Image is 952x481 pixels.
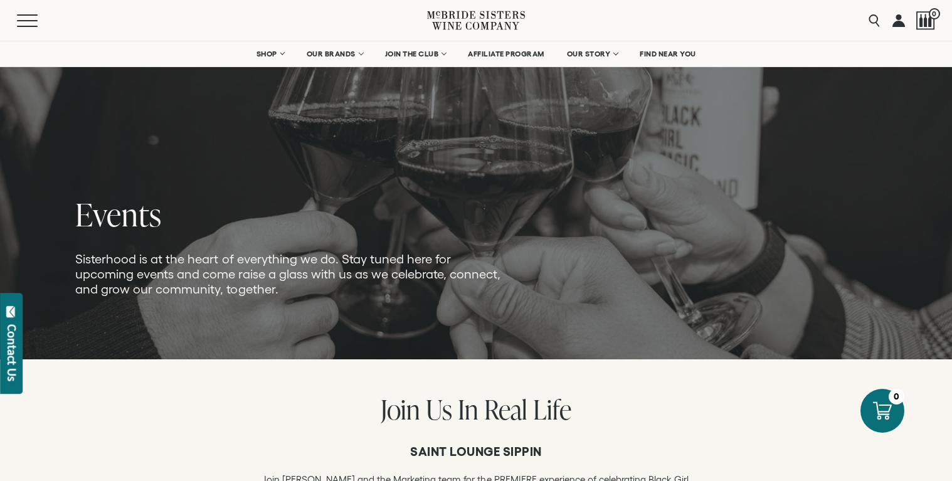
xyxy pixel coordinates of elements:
span: Join [381,391,420,428]
span: Events [75,193,162,236]
span: SHOP [257,50,278,58]
span: Us [426,391,452,428]
span: AFFILIATE PROGRAM [468,50,544,58]
span: OUR BRANDS [307,50,356,58]
span: OUR STORY [567,50,611,58]
span: In [458,391,479,428]
button: Mobile Menu Trigger [17,14,62,27]
span: JOIN THE CLUB [385,50,439,58]
a: AFFILIATE PROGRAM [460,41,553,66]
span: Real [484,391,527,428]
span: Life [533,391,571,428]
a: JOIN THE CLUB [377,41,454,66]
span: FIND NEAR YOU [640,50,696,58]
div: Contact Us [6,324,18,381]
a: OUR STORY [559,41,626,66]
a: OUR BRANDS [299,41,371,66]
span: 0 [929,8,940,19]
a: FIND NEAR YOU [632,41,704,66]
h6: Saint Lounge Sippin [260,444,692,459]
p: Sisterhood is at the heart of everything we do. Stay tuned here for upcoming events and come rais... [75,251,507,297]
a: SHOP [248,41,292,66]
div: 0 [889,389,904,404]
